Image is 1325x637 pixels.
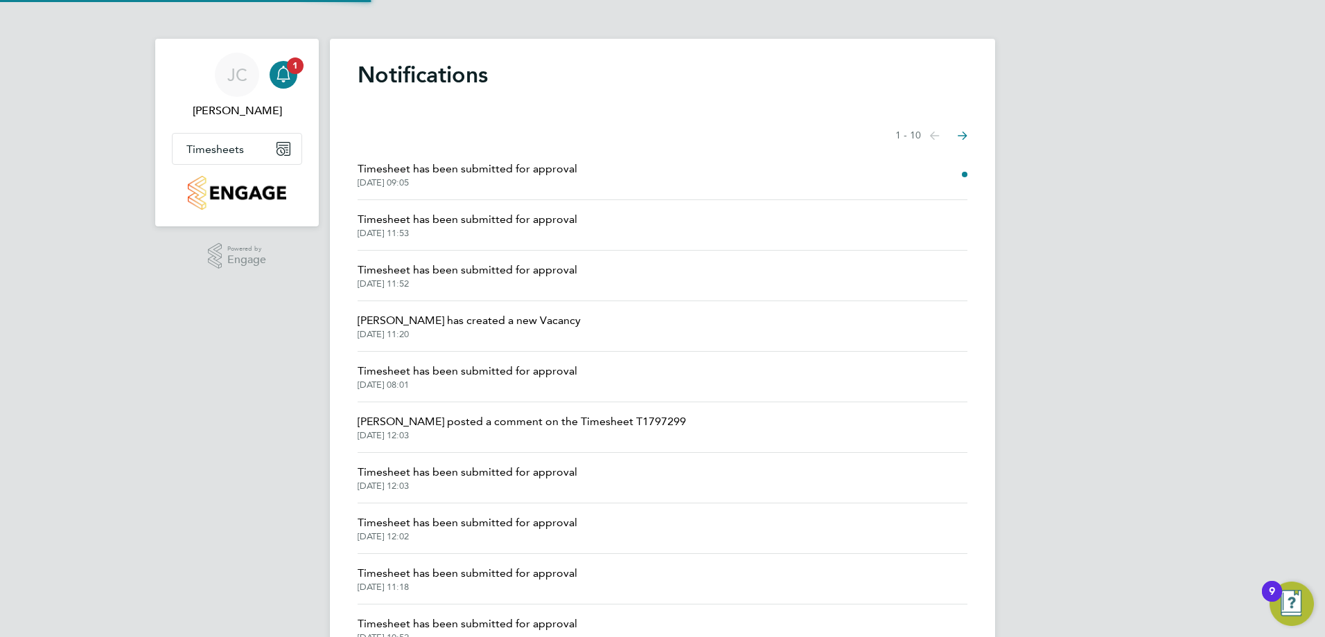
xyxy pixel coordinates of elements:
[358,262,577,278] span: Timesheet has been submitted for approval
[358,61,967,89] h1: Notifications
[358,413,686,430] span: [PERSON_NAME] posted a comment on the Timesheet T1797299
[358,481,577,492] span: [DATE] 12:03
[358,430,686,441] span: [DATE] 12:03
[358,531,577,542] span: [DATE] 12:02
[358,464,577,481] span: Timesheet has been submitted for approval
[358,161,577,177] span: Timesheet has been submitted for approval
[358,565,577,582] span: Timesheet has been submitted for approval
[358,161,577,188] a: Timesheet has been submitted for approval[DATE] 09:05
[358,514,577,531] span: Timesheet has been submitted for approval
[172,53,302,119] a: JC[PERSON_NAME]
[358,413,686,441] a: [PERSON_NAME] posted a comment on the Timesheet T1797299[DATE] 12:03
[227,254,266,266] span: Engage
[358,211,577,239] a: Timesheet has been submitted for approval[DATE] 11:53
[358,228,577,239] span: [DATE] 11:53
[358,582,577,593] span: [DATE] 11:18
[358,514,577,542] a: Timesheet has been submitted for approval[DATE] 12:02
[358,262,577,289] a: Timesheet has been submitted for approval[DATE] 11:52
[1270,582,1314,626] button: Open Resource Center, 9 new notifications
[172,102,302,119] span: John Cousins
[188,176,286,210] img: countryside-properties-logo-retina.png
[358,312,581,329] span: [PERSON_NAME] has created a new Vacancy
[227,66,247,84] span: JC
[358,312,581,340] a: [PERSON_NAME] has created a new Vacancy[DATE] 11:20
[358,329,581,340] span: [DATE] 11:20
[208,243,267,269] a: Powered byEngage
[173,134,301,164] button: Timesheets
[358,363,577,391] a: Timesheet has been submitted for approval[DATE] 08:01
[155,39,319,226] nav: Main navigation
[270,53,297,97] a: 1
[358,464,577,492] a: Timesheet has been submitted for approval[DATE] 12:03
[358,565,577,593] a: Timesheet has been submitted for approval[DATE] 11:18
[1269,591,1275,609] div: 9
[186,143,244,156] span: Timesheets
[358,616,577,632] span: Timesheet has been submitted for approval
[358,379,577,391] span: [DATE] 08:01
[358,363,577,379] span: Timesheet has been submitted for approval
[895,129,921,143] span: 1 - 10
[358,278,577,289] span: [DATE] 11:52
[895,122,967,150] nav: Select page of notifications list
[358,211,577,228] span: Timesheet has been submitted for approval
[172,176,302,210] a: Go to home page
[287,57,304,74] span: 1
[358,177,577,188] span: [DATE] 09:05
[227,243,266,255] span: Powered by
